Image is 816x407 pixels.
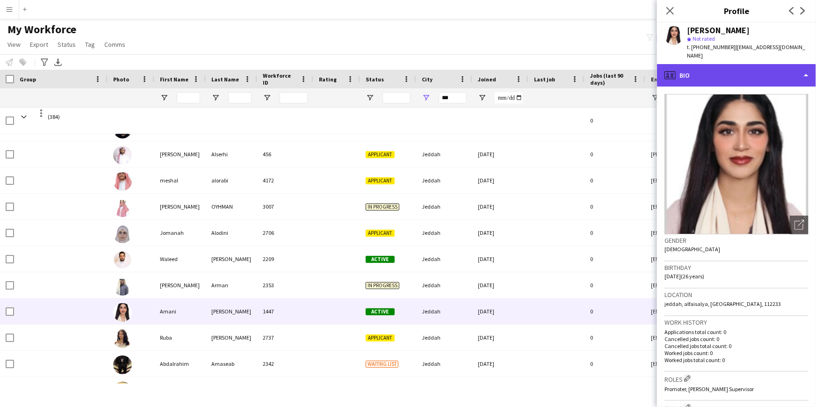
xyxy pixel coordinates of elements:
div: Jeddah [416,272,472,298]
span: Last job [534,76,555,83]
div: [PERSON_NAME] [154,272,206,298]
div: 0 [585,272,645,298]
button: Open Filter Menu [366,94,374,102]
div: [DATE] [472,377,528,403]
div: [PERSON_NAME] [154,141,206,167]
span: Rating [319,76,337,83]
a: Status [54,38,79,51]
div: 0 [585,220,645,246]
span: Photo [113,76,129,83]
a: Comms [101,38,129,51]
p: Applications total count: 0 [664,328,809,335]
div: 0 [585,298,645,324]
div: Jeddah [416,246,472,272]
span: Group [20,76,36,83]
div: 569 [257,377,313,403]
span: Workforce ID [263,72,296,86]
div: 0 [585,246,645,272]
div: [DATE] [472,325,528,350]
span: Not rated [693,35,715,42]
input: First Name Filter Input [177,92,200,103]
div: [PERSON_NAME] [687,26,750,35]
span: Tag [85,40,95,49]
p: Worked jobs total count: 0 [664,356,809,363]
h3: Gender [664,236,809,245]
div: joud [154,377,206,403]
div: 0 [585,194,645,219]
button: Open Filter Menu [211,94,220,102]
div: 2353 [257,272,313,298]
img: Mohammed Alserhi [113,146,132,165]
h3: Birthday [664,263,809,272]
span: t. [PHONE_NUMBER] [687,44,736,51]
h3: Profile [657,5,816,17]
div: meshal [154,167,206,193]
span: (384) [48,108,60,126]
span: Jobs (last 90 days) [590,72,628,86]
span: Status [58,40,76,49]
span: Status [366,76,384,83]
div: [DATE] [472,220,528,246]
div: Jeddah [416,220,472,246]
div: Amani [154,298,206,324]
img: joud Alahmadi [113,382,132,400]
div: [DATE] [472,272,528,298]
div: Arman [206,272,257,298]
div: Jeddah [416,377,472,403]
div: Alahmadi [206,377,257,403]
p: Cancelled jobs total count: 0 [664,342,809,349]
div: Jeddah [416,298,472,324]
div: Waleed [154,246,206,272]
span: In progress [366,282,399,289]
span: jeddah, alfaisalya, [GEOGRAPHIC_DATA], 112233 [664,300,781,307]
div: [PERSON_NAME] [206,325,257,350]
button: Open Filter Menu [263,94,271,102]
div: OYHMAN [206,194,257,219]
div: Jeddah [416,325,472,350]
div: Alodini [206,220,257,246]
span: Joined [478,76,496,83]
h3: Work history [664,318,809,327]
span: Applicant [366,151,395,158]
span: | [EMAIL_ADDRESS][DOMAIN_NAME] [687,44,805,59]
div: 3007 [257,194,313,219]
div: [DATE] [472,298,528,324]
img: Abdalrahim Amaseab [113,356,132,374]
input: Last Name Filter Input [228,92,252,103]
div: Open photos pop-in [790,216,809,234]
div: 2706 [257,220,313,246]
div: [PERSON_NAME] [206,246,257,272]
div: Alserhi [206,141,257,167]
span: My Workforce [7,22,76,36]
div: 0 [585,325,645,350]
span: City [422,76,433,83]
span: [DATE] (26 years) [664,273,704,280]
div: 2737 [257,325,313,350]
input: Joined Filter Input [495,92,523,103]
p: Worked jobs count: 0 [664,349,809,356]
img: ABDULRAHMAN OYHMAN [113,198,132,217]
a: Tag [81,38,99,51]
button: Open Filter Menu [422,94,430,102]
div: [PERSON_NAME] [154,194,206,219]
input: City Filter Input [439,92,467,103]
img: Ruba Nabil [113,329,132,348]
div: Jeddah [416,351,472,377]
button: Open Filter Menu [651,94,659,102]
div: 2342 [257,351,313,377]
span: Comms [104,40,125,49]
h3: Location [664,291,809,299]
a: View [4,38,24,51]
div: 0 [585,351,645,377]
span: First Name [160,76,188,83]
button: Open Filter Menu [478,94,486,102]
img: Amani Abdulmajeed [113,303,132,322]
span: [DEMOGRAPHIC_DATA] [664,246,720,253]
img: Crew avatar or photo [664,94,809,234]
button: Open Filter Menu [160,94,168,102]
div: Abdalrahim [154,351,206,377]
span: Email [651,76,666,83]
app-action-btn: Advanced filters [39,57,50,68]
app-action-btn: Export XLSX [52,57,64,68]
div: 0 [585,167,645,193]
